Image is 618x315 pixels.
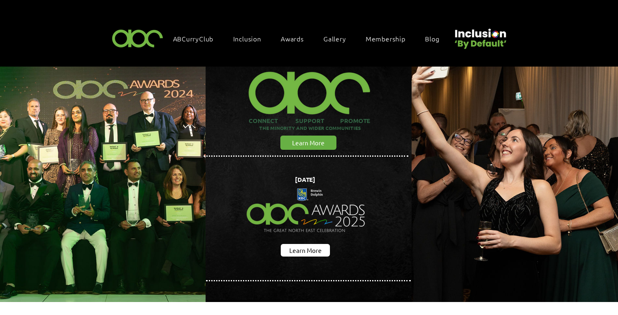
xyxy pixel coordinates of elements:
[277,30,316,47] div: Awards
[244,61,374,117] img: ABC-Logo-Blank-Background-01-01-2_edited.png
[323,34,346,43] span: Gallery
[259,125,361,131] span: THE MINORITY AND WIDER COMMUNITIES
[169,30,226,47] a: ABCurryClub
[421,30,451,47] a: Blog
[281,244,330,257] a: Learn More
[452,22,508,50] img: Untitled design (22).png
[206,67,412,300] img: abc background hero black.png
[425,34,439,43] span: Blog
[292,138,325,147] span: Learn More
[239,173,373,248] img: Northern Insights Double Pager Apr 2025.png
[229,30,273,47] div: Inclusion
[249,117,370,125] span: CONNECT SUPPORT PROMOTE
[289,246,322,255] span: Learn More
[110,26,166,50] img: ABC-Logo-Blank-Background-01-01-2.png
[281,34,304,43] span: Awards
[280,136,336,150] a: Learn More
[169,30,452,47] nav: Site
[173,34,214,43] span: ABCurryClub
[295,175,315,183] span: [DATE]
[362,30,418,47] a: Membership
[319,30,358,47] a: Gallery
[366,34,405,43] span: Membership
[233,34,261,43] span: Inclusion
